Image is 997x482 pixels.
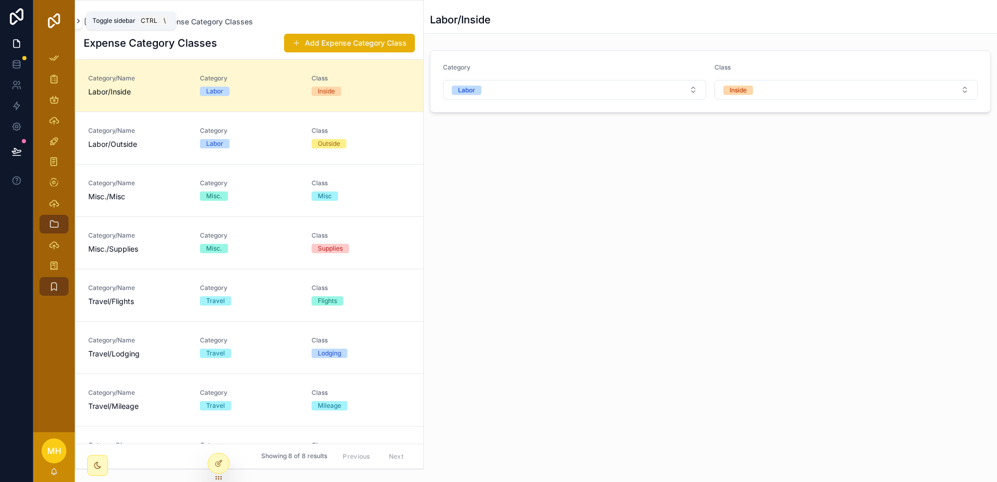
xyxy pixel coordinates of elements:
[730,86,747,95] div: Inside
[318,401,341,410] div: Mileage
[200,284,299,292] span: Category
[206,139,223,148] div: Labor
[443,63,470,71] span: Category
[312,179,411,187] span: Class
[284,34,415,52] button: Add Expense Category Class
[76,112,423,164] a: Category/NameLabor/OutsideCategoryLaborClassOutside
[76,426,423,478] a: Category/NameTravel/OtherCategoryTravelClassOther
[318,349,341,358] div: Lodging
[443,80,706,100] button: Select Button
[312,389,411,397] span: Class
[76,374,423,426] a: Category/NameTravel/MileageCategoryTravelClassMileage
[88,127,187,135] span: Category/Name
[88,349,187,359] span: Travel/Lodging
[200,336,299,345] span: Category
[92,17,136,25] span: Toggle sidebar
[88,231,187,240] span: Category/Name
[76,164,423,216] a: Category/NameMisc./MiscCategoryMisc.ClassMisc
[458,86,475,95] div: Labor
[312,231,411,240] span: Class
[88,191,187,202] span: Misc./Misc
[88,296,187,307] span: Travel/Flights
[312,441,411,449] span: Class
[88,179,187,187] span: Category/Name
[318,87,335,96] div: Inside
[312,74,411,82] span: Class
[200,127,299,135] span: Category
[312,127,411,135] span: Class
[206,244,222,253] div: Misc.
[33,42,75,309] div: scrollable content
[160,17,169,25] span: \
[88,139,187,149] span: Labor/Outside
[206,401,225,410] div: Travel
[261,452,327,461] span: Showing 8 of 8 results
[88,87,187,97] span: Labor/Inside
[88,74,187,82] span: Category/Name
[318,191,332,201] div: Misc
[200,389,299,397] span: Category
[159,17,253,27] a: Expense Category Classes
[140,16,158,26] span: Ctrl
[88,284,187,292] span: Category/Name
[46,12,62,29] img: App logo
[206,296,225,306] div: Travel
[88,401,187,411] span: Travel/Mileage
[318,244,343,253] div: Supplies
[200,74,299,82] span: Category
[715,63,731,71] span: Class
[84,17,149,27] a: Support Tables
[715,80,978,100] button: Select Button
[76,321,423,374] a: Category/NameTravel/LodgingCategoryTravelClassLodging
[84,36,217,50] h1: Expense Category Classes
[318,296,337,306] div: Flights
[318,139,340,148] div: Outside
[88,336,187,345] span: Category/Name
[88,244,187,254] span: Misc./Supplies
[200,231,299,240] span: Category
[430,12,491,27] h1: Labor/Inside
[76,269,423,321] a: Category/NameTravel/FlightsCategoryTravelClassFlights
[88,441,187,449] span: Category/Name
[47,445,61,457] span: MH
[88,389,187,397] span: Category/Name
[200,441,299,449] span: Category
[200,179,299,187] span: Category
[312,284,411,292] span: Class
[206,191,222,201] div: Misc.
[76,216,423,269] a: Category/NameMisc./SuppliesCategoryMisc.ClassSupplies
[206,349,225,358] div: Travel
[76,60,423,112] a: Category/NameLabor/InsideCategoryLaborClassInside
[312,336,411,345] span: Class
[206,87,223,96] div: Labor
